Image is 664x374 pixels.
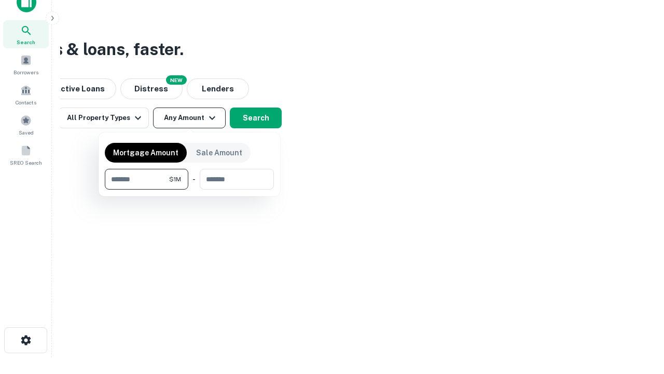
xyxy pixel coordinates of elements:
p: Mortgage Amount [113,147,178,158]
p: Sale Amount [196,147,242,158]
span: $1M [169,175,181,184]
iframe: Chat Widget [612,291,664,341]
div: - [192,169,196,190]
